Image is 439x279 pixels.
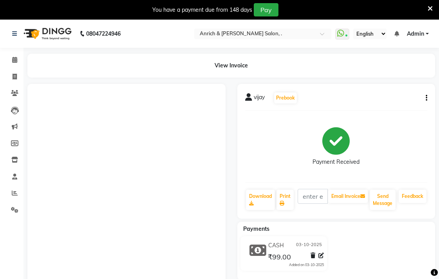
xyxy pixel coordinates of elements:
span: 03-10-2025 [296,241,322,250]
b: 08047224946 [86,23,121,45]
button: Email Invoice [328,190,368,203]
div: Added on 03-10-2025 [289,262,324,268]
a: Download [246,190,275,210]
button: Send Message [370,190,396,210]
span: ₹99.00 [268,252,291,263]
span: Admin [407,30,424,38]
button: Pay [254,3,278,16]
button: Prebook [274,92,297,103]
div: You have a payment due from 148 days [152,6,252,14]
div: Payment Received [313,158,360,166]
span: CASH [268,241,284,250]
a: Feedback [399,190,426,203]
img: logo [20,23,74,45]
a: Print [276,190,294,210]
input: enter email [298,189,328,204]
span: Payments [243,225,269,232]
span: vijay [254,93,265,104]
div: View Invoice [27,54,435,78]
